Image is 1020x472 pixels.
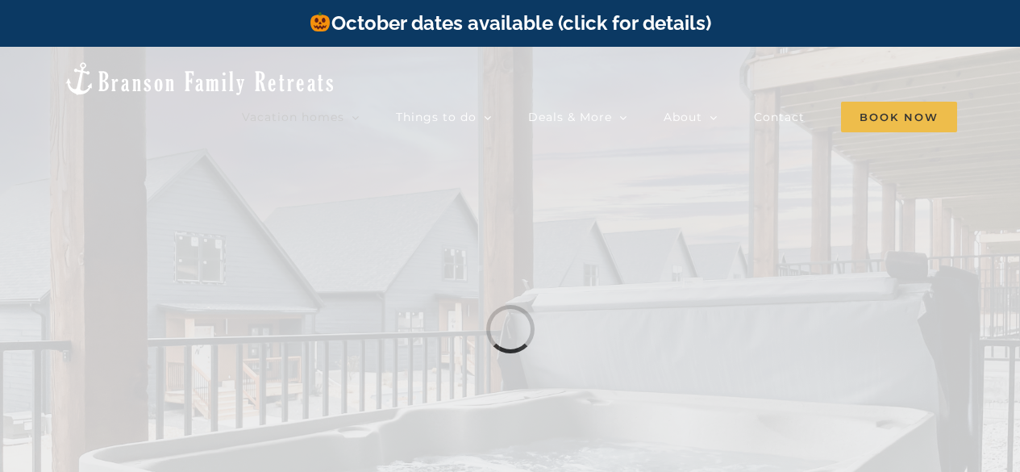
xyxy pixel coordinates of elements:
[754,111,805,123] span: Contact
[664,101,718,133] a: About
[63,61,336,97] img: Branson Family Retreats Logo
[841,102,957,132] span: Book Now
[242,101,360,133] a: Vacation homes
[242,111,344,123] span: Vacation homes
[528,111,612,123] span: Deals & More
[664,111,702,123] span: About
[841,101,957,133] a: Book Now
[754,101,805,133] a: Contact
[528,101,627,133] a: Deals & More
[310,12,330,31] img: 🎃
[309,11,710,35] a: October dates available (click for details)
[396,111,477,123] span: Things to do
[242,101,957,133] nav: Main Menu
[396,101,492,133] a: Things to do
